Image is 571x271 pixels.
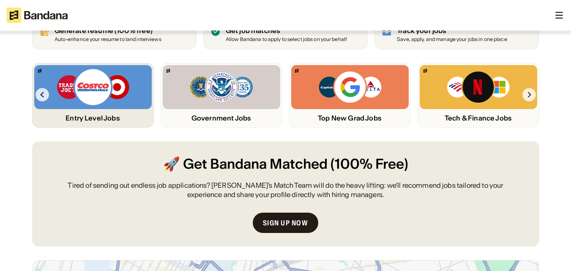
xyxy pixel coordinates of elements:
[163,114,280,122] div: Government Jobs
[423,69,427,73] img: Bandana logo
[115,26,153,35] span: (100% free)
[32,19,197,49] a: Generate resume (100% free)Auto-enhance your resume to land interviews
[374,19,539,49] a: Track your jobs Save, apply, and manage your jobs in one place
[397,27,507,35] div: Track your jobs
[55,37,161,42] div: Auto-enhance your resume to land interviews
[331,155,408,174] span: (100% Free)
[318,70,382,104] img: Capital One, Google, Delta logos
[226,37,347,42] div: Allow Bandana to apply to select jobs on your behalf
[34,114,152,122] div: Entry Level Jobs
[55,27,161,35] div: Generate resume
[203,19,368,49] a: Get job matches Allow Bandana to apply to select jobs on your behalf
[163,155,328,174] span: 🚀 Get Bandana Matched
[38,69,41,73] img: Bandana logo
[52,181,519,200] div: Tired of sending out endless job applications? [PERSON_NAME]’s Match Team will do the heavy lifti...
[263,219,308,226] div: Sign up now
[161,63,282,128] a: Bandana logoFBI, DHS, MWRD logosGovernment Jobs
[522,88,536,101] img: Right Arrow
[226,27,347,35] div: Get job matches
[36,88,49,101] img: Left Arrow
[420,114,537,122] div: Tech & Finance Jobs
[397,37,507,42] div: Save, apply, and manage your jobs in one place
[418,63,539,128] a: Bandana logoBank of America, Netflix, Microsoft logosTech & Finance Jobs
[295,69,298,73] img: Bandana logo
[56,68,129,107] img: Trader Joe’s, Costco, Target logos
[7,8,68,23] img: Bandana logotype
[189,70,254,104] img: FBI, DHS, MWRD logos
[253,213,318,233] a: Sign up now
[291,114,409,122] div: Top New Grad Jobs
[446,70,510,104] img: Bank of America, Netflix, Microsoft logos
[32,63,154,128] a: Bandana logoTrader Joe’s, Costco, Target logosEntry Level Jobs
[289,63,411,128] a: Bandana logoCapital One, Google, Delta logosTop New Grad Jobs
[167,69,170,73] img: Bandana logo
